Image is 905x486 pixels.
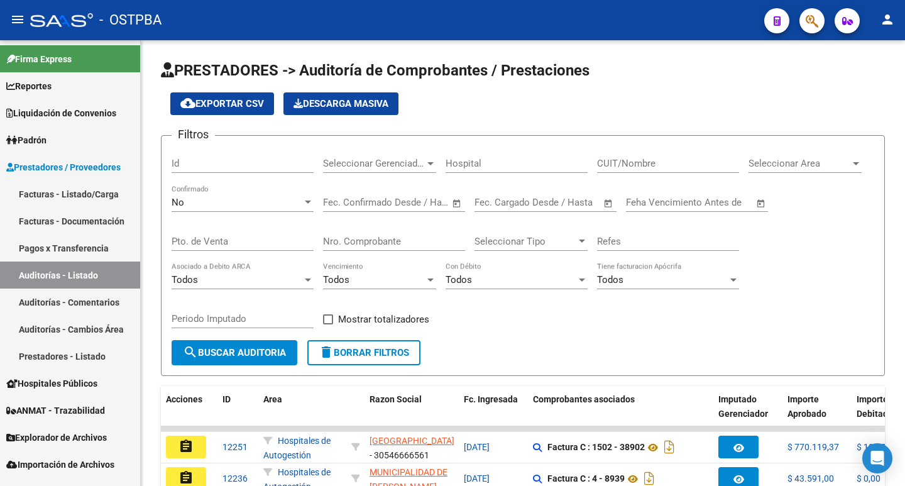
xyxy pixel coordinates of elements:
[222,394,231,404] span: ID
[787,394,826,419] span: Importe Aprobado
[172,126,215,143] h3: Filtros
[6,377,97,390] span: Hospitales Públicos
[6,458,114,472] span: Importación de Archivos
[713,386,782,441] datatable-header-cell: Imputado Gerenciador
[862,443,892,473] div: Open Intercom Messenger
[370,434,454,460] div: - 30546666561
[178,470,194,485] mat-icon: assignment
[597,274,623,285] span: Todos
[6,52,72,66] span: Firma Express
[464,442,490,452] span: [DATE]
[183,347,286,358] span: Buscar Auditoria
[787,473,834,483] span: $ 43.591,00
[375,197,436,208] input: End date
[319,347,409,358] span: Borrar Filtros
[528,386,713,441] datatable-header-cell: Comprobantes asociados
[283,92,398,115] button: Descarga Masiva
[464,473,490,483] span: [DATE]
[172,197,184,208] span: No
[880,12,895,27] mat-icon: person
[222,473,248,483] span: 12236
[263,436,331,460] span: Hospitales de Autogestión
[533,394,635,404] span: Comprobantes asociados
[787,442,839,452] span: $ 770.119,37
[450,196,464,211] button: Open calendar
[547,474,625,484] strong: Factura C : 4 - 8939
[10,12,25,27] mat-icon: menu
[365,386,459,441] datatable-header-cell: Razon Social
[178,439,194,454] mat-icon: assignment
[283,92,398,115] app-download-masive: Descarga masiva de comprobantes (adjuntos)
[527,197,588,208] input: End date
[446,274,472,285] span: Todos
[857,394,893,419] span: Importe Debitado
[307,340,420,365] button: Borrar Filtros
[170,92,274,115] button: Exportar CSV
[180,96,195,111] mat-icon: cloud_download
[370,436,454,446] span: [GEOGRAPHIC_DATA]
[161,386,217,441] datatable-header-cell: Acciones
[172,340,297,365] button: Buscar Auditoria
[718,394,768,419] span: Imputado Gerenciador
[293,98,388,109] span: Descarga Masiva
[161,62,590,79] span: PRESTADORES -> Auditoría de Comprobantes / Prestaciones
[857,442,903,452] span: $ 10.584,25
[661,437,677,457] i: Descargar documento
[370,394,422,404] span: Razon Social
[754,196,769,211] button: Open calendar
[857,473,880,483] span: $ 0,00
[6,404,105,417] span: ANMAT - Trazabilidad
[601,196,616,211] button: Open calendar
[338,312,429,327] span: Mostrar totalizadores
[474,236,576,247] span: Seleccionar Tipo
[6,79,52,93] span: Reportes
[749,158,850,169] span: Seleccionar Area
[464,394,518,404] span: Fc. Ingresada
[217,386,258,441] datatable-header-cell: ID
[172,274,198,285] span: Todos
[474,197,515,208] input: Start date
[319,345,334,360] mat-icon: delete
[258,386,346,441] datatable-header-cell: Area
[782,386,852,441] datatable-header-cell: Importe Aprobado
[6,133,47,147] span: Padrón
[547,443,645,453] strong: Factura C : 1502 - 38902
[6,160,121,174] span: Prestadores / Proveedores
[183,345,198,360] mat-icon: search
[6,431,107,445] span: Explorador de Archivos
[323,274,349,285] span: Todos
[323,158,425,169] span: Seleccionar Gerenciador
[222,442,248,452] span: 12251
[323,197,364,208] input: Start date
[180,98,264,109] span: Exportar CSV
[6,106,116,120] span: Liquidación de Convenios
[166,394,202,404] span: Acciones
[99,6,162,34] span: - OSTPBA
[459,386,528,441] datatable-header-cell: Fc. Ingresada
[263,394,282,404] span: Area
